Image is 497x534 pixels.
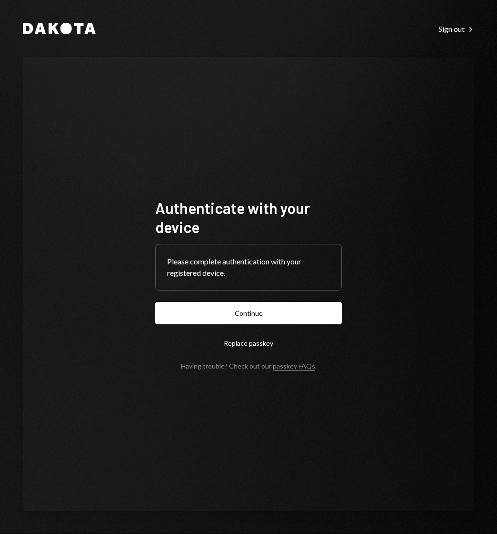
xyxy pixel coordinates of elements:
div: Having trouble? Check out our . [181,362,317,370]
button: Replace passkey [155,332,342,354]
button: Continue [155,302,342,324]
div: Please complete authentication with your registered device. [167,256,330,279]
h1: Authenticate with your device [155,198,342,236]
div: Sign out [438,24,474,34]
a: Sign out [438,23,474,34]
a: passkey FAQs [273,362,315,371]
